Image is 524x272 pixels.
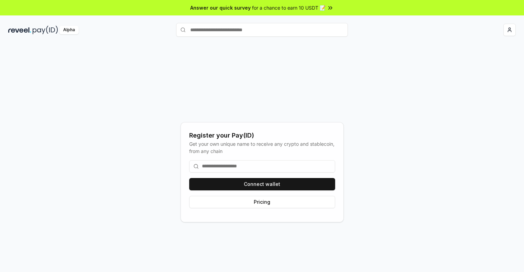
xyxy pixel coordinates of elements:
button: Connect wallet [189,178,335,190]
span: Answer our quick survey [190,4,251,11]
img: reveel_dark [8,26,31,34]
span: for a chance to earn 10 USDT 📝 [252,4,326,11]
button: Pricing [189,196,335,208]
div: Alpha [59,26,79,34]
div: Register your Pay(ID) [189,131,335,140]
img: pay_id [33,26,58,34]
div: Get your own unique name to receive any crypto and stablecoin, from any chain [189,140,335,155]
